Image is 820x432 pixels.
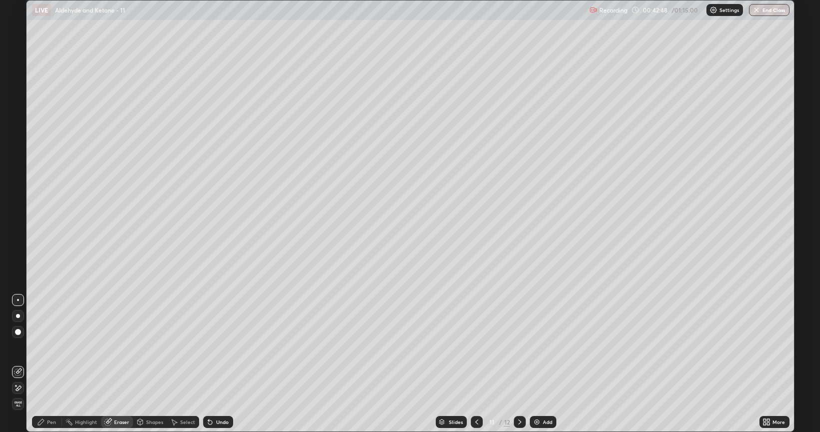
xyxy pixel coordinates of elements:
[589,6,597,14] img: recording.375f2c34.svg
[216,419,229,424] div: Undo
[47,419,56,424] div: Pen
[35,6,49,14] p: LIVE
[599,6,627,14] p: Recording
[13,401,24,407] span: Erase all
[749,4,789,16] button: End Class
[543,419,552,424] div: Add
[114,419,129,424] div: Eraser
[180,419,195,424] div: Select
[772,419,785,424] div: More
[499,419,502,425] div: /
[709,6,717,14] img: class-settings-icons
[55,6,125,14] p: Aldehyde and Ketone - 11
[719,7,739,12] p: Settings
[487,419,497,425] div: 11
[752,6,760,14] img: end-class-cross
[533,418,541,426] img: add-slide-button
[75,419,97,424] div: Highlight
[146,419,163,424] div: Shapes
[449,419,463,424] div: Slides
[504,417,510,426] div: 12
